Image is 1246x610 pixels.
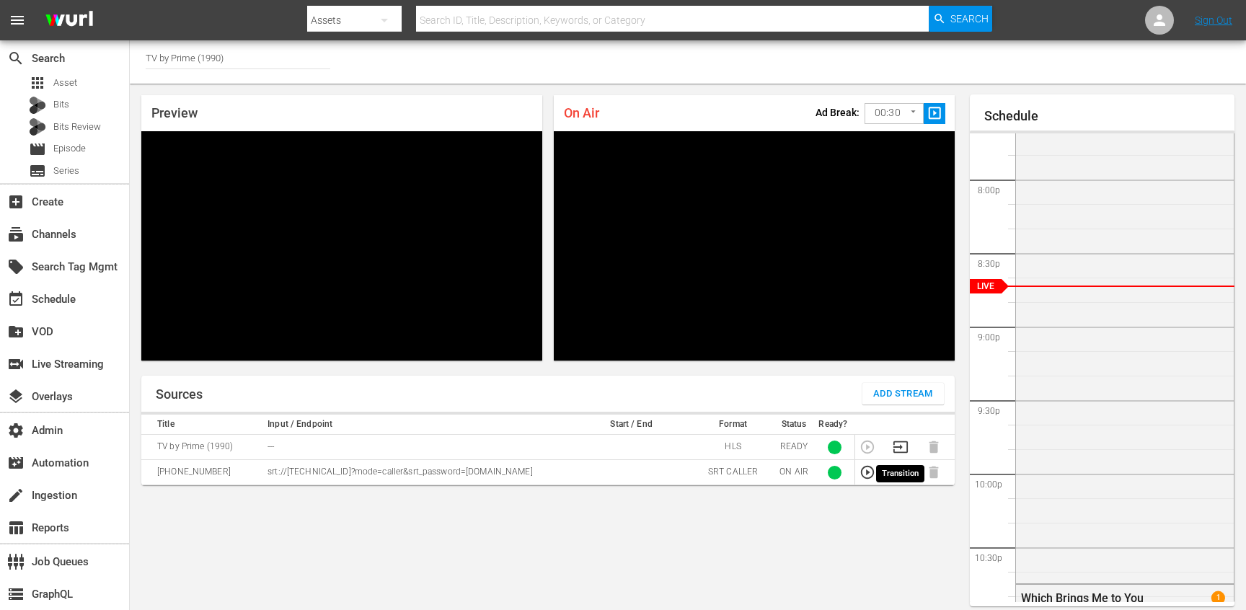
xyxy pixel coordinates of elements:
[7,487,25,504] span: Ingestion
[774,415,814,435] th: Status
[929,6,992,32] button: Search
[141,435,263,460] td: TV by Prime (1990)
[950,6,989,32] span: Search
[7,258,25,275] span: Search Tag Mgmt
[816,107,860,118] p: Ad Break:
[865,100,924,127] div: 00:30
[29,141,46,158] span: Episode
[263,415,570,435] th: Input / Endpoint
[7,519,25,536] span: Reports
[9,12,26,29] span: menu
[7,422,25,439] span: Admin
[7,388,25,405] span: Overlays
[1211,591,1225,604] span: 1
[7,323,25,340] span: VOD
[29,74,46,92] span: Asset
[7,193,25,211] span: Create
[263,435,570,460] td: ---
[1021,591,1165,605] div: Which Brings Me to You
[29,118,46,136] div: Bits Review
[774,435,814,460] td: READY
[53,120,101,134] span: Bits Review
[692,435,774,460] td: HLS
[564,105,599,120] span: On Air
[141,131,542,361] div: Video Player
[7,553,25,570] span: Job Queues
[35,4,104,37] img: ans4CAIJ8jUAAAAAAAAAAAAAAAAAAAAAAAAgQb4GAAAAAAAAAAAAAAAAAAAAAAAAJMjXAAAAAAAAAAAAAAAAAAAAAAAAgAT5G...
[692,415,774,435] th: Format
[7,226,25,243] span: Channels
[268,466,566,478] p: srt://[TECHNICAL_ID]?mode=caller&srt_password=[DOMAIN_NAME]
[141,460,263,485] td: [PHONE_NUMBER]
[53,141,86,156] span: Episode
[570,415,692,435] th: Start / End
[7,291,25,308] span: Schedule
[692,460,774,485] td: SRT CALLER
[873,386,933,402] span: Add Stream
[927,105,943,122] span: slideshow_sharp
[53,97,69,112] span: Bits
[29,162,46,180] span: Series
[141,415,263,435] th: Title
[7,50,25,67] span: Search
[1195,14,1232,26] a: Sign Out
[860,464,875,480] button: Preview Stream
[862,383,944,405] button: Add Stream
[554,131,955,361] div: Video Player
[7,355,25,373] span: Live Streaming
[53,164,79,178] span: Series
[29,97,46,114] div: Bits
[7,454,25,472] span: Automation
[984,109,1234,123] h1: Schedule
[774,460,814,485] td: ON AIR
[53,76,77,90] span: Asset
[814,415,854,435] th: Ready?
[151,105,198,120] span: Preview
[156,387,203,402] h1: Sources
[7,585,25,603] span: GraphQL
